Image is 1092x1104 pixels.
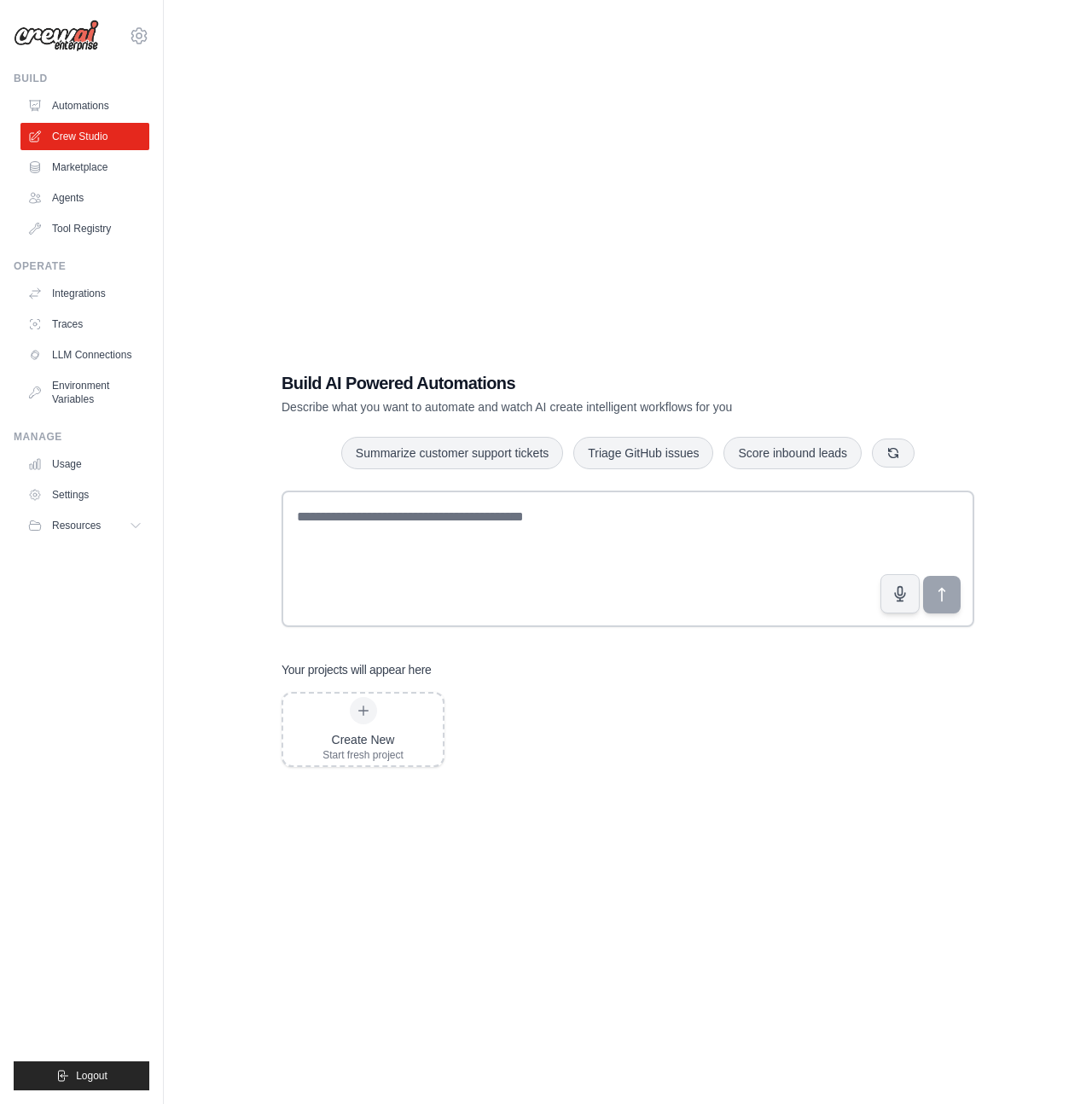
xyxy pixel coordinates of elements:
button: Click to speak your automation idea [880,574,920,613]
button: Triage GitHub issues [573,437,713,469]
div: Operate [14,259,149,273]
a: Settings [20,481,149,508]
button: Get new suggestions [872,439,915,468]
a: Marketplace [20,154,149,181]
span: Logout [76,1069,107,1083]
a: Usage [20,450,149,478]
button: Summarize customer support tickets [341,437,563,469]
div: Manage [14,430,149,444]
h3: Your projects will appear here [282,661,432,678]
a: Tool Registry [20,215,149,242]
button: Resources [20,512,149,539]
div: Build [14,72,149,85]
button: Score inbound leads [723,437,862,469]
button: Logout [14,1061,149,1090]
p: Describe what you want to automate and watch AI create intelligent workflows for you [282,398,855,415]
a: LLM Connections [20,341,149,369]
div: Start fresh project [322,748,404,762]
a: Agents [20,184,149,212]
a: Environment Variables [20,372,149,413]
a: Crew Studio [20,123,149,150]
div: Create New [322,731,404,748]
a: Traces [20,311,149,338]
a: Automations [20,92,149,119]
h1: Build AI Powered Automations [282,371,855,395]
span: Resources [52,519,101,532]
a: Integrations [20,280,149,307]
img: Logo [14,20,99,52]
